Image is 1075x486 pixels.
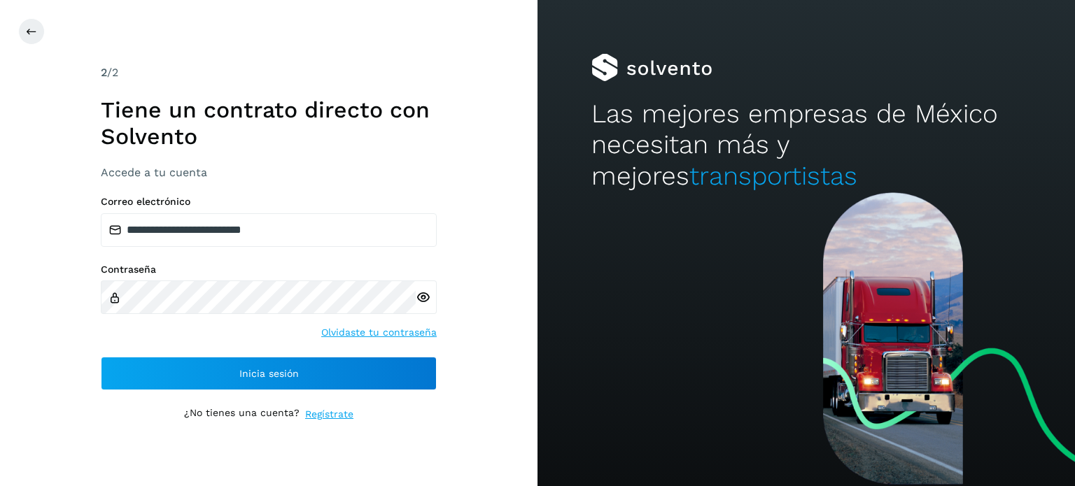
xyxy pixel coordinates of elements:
p: ¿No tienes una cuenta? [184,407,300,422]
span: 2 [101,66,107,79]
h2: Las mejores empresas de México necesitan más y mejores [591,99,1021,192]
a: Olvidaste tu contraseña [321,325,437,340]
button: Inicia sesión [101,357,437,390]
span: Inicia sesión [239,369,299,378]
label: Contraseña [101,264,437,276]
h1: Tiene un contrato directo con Solvento [101,97,437,150]
a: Regístrate [305,407,353,422]
h3: Accede a tu cuenta [101,166,437,179]
span: transportistas [689,161,857,191]
label: Correo electrónico [101,196,437,208]
div: /2 [101,64,437,81]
